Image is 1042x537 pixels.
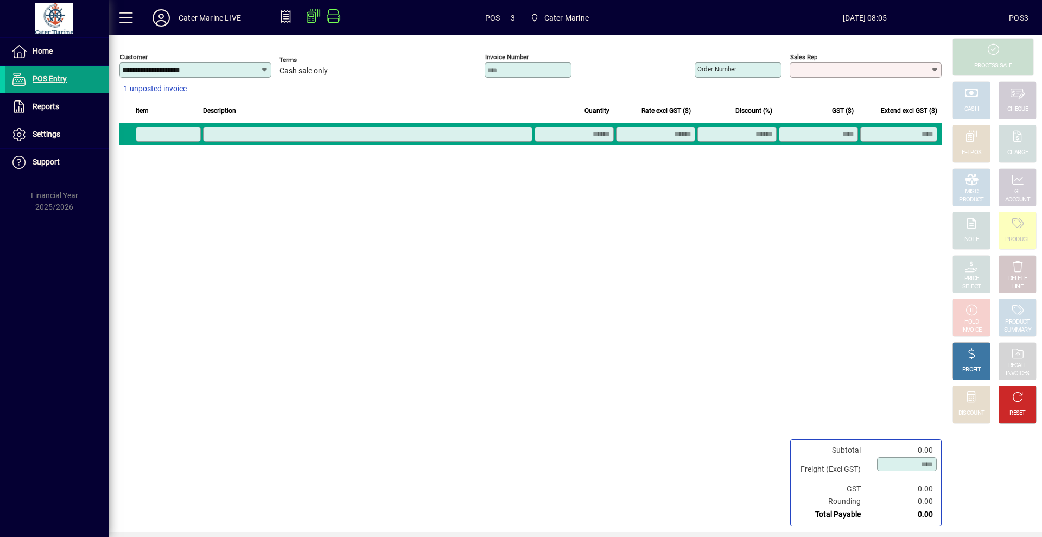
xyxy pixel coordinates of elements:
td: Total Payable [795,508,872,521]
span: Home [33,47,53,55]
td: 0.00 [872,495,937,508]
span: Settings [33,130,60,138]
span: Rate excl GST ($) [641,105,691,117]
button: Profile [144,8,179,28]
div: CASH [964,105,979,113]
div: PRODUCT [1005,236,1030,244]
td: Freight (Excl GST) [795,457,872,483]
span: Item [136,105,149,117]
div: INVOICE [961,326,981,334]
div: DISCOUNT [958,409,984,418]
div: INVOICES [1006,370,1029,378]
span: Reports [33,102,59,111]
div: MISC [965,188,978,196]
span: 3 [511,9,515,27]
div: RECALL [1008,362,1027,370]
span: [DATE] 08:05 [721,9,1009,27]
td: Subtotal [795,444,872,457]
div: PROCESS SALE [974,62,1012,70]
div: LINE [1012,283,1023,291]
a: Settings [5,121,109,148]
mat-label: Invoice number [485,53,529,61]
div: POS3 [1009,9,1028,27]
div: SUMMARY [1004,326,1031,334]
span: Cater Marine [526,8,593,28]
mat-label: Sales rep [790,53,817,61]
span: Cater Marine [544,9,589,27]
div: CHEQUE [1007,105,1028,113]
mat-label: Order number [697,65,736,73]
div: CHARGE [1007,149,1028,157]
div: PRICE [964,275,979,283]
a: Support [5,149,109,176]
div: SELECT [962,283,981,291]
mat-label: Customer [120,53,148,61]
td: 0.00 [872,483,937,495]
div: PRODUCT [959,196,983,204]
span: POS [485,9,500,27]
td: Rounding [795,495,872,508]
div: HOLD [964,318,979,326]
span: Extend excl GST ($) [881,105,937,117]
span: Quantity [584,105,609,117]
td: 0.00 [872,508,937,521]
span: Description [203,105,236,117]
div: GL [1014,188,1021,196]
div: Cater Marine LIVE [179,9,241,27]
a: Home [5,38,109,65]
span: Cash sale only [279,67,328,75]
div: PROFIT [962,366,981,374]
span: Support [33,157,60,166]
span: GST ($) [832,105,854,117]
div: DELETE [1008,275,1027,283]
button: 1 unposted invoice [119,79,191,99]
span: 1 unposted invoice [124,83,187,94]
span: Terms [279,56,345,64]
div: EFTPOS [962,149,982,157]
div: NOTE [964,236,979,244]
td: 0.00 [872,444,937,457]
div: RESET [1009,409,1026,418]
span: POS Entry [33,74,67,83]
span: Discount (%) [735,105,772,117]
div: PRODUCT [1005,318,1030,326]
a: Reports [5,93,109,121]
div: ACCOUNT [1005,196,1030,204]
td: GST [795,483,872,495]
